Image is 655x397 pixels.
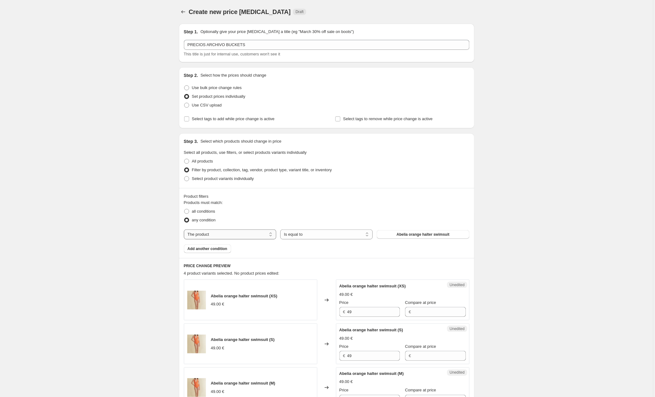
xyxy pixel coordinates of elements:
[343,310,345,314] span: €
[200,29,354,35] p: Optionally give your price [MEDICAL_DATA] a title (eg "March 30% off sale on boots")
[192,168,332,172] span: Filter by product, collection, tag, vendor, product type, variant title, or inventory
[339,291,353,298] div: 49.00 €
[192,209,215,214] span: all conditions
[339,379,353,385] div: 49.00 €
[184,29,198,35] h2: Step 1.
[343,353,345,358] span: €
[188,246,227,251] span: Add another condition
[409,310,411,314] span: €
[339,300,349,305] span: Price
[339,328,403,332] span: Abelia orange halter swimsuit (S)
[339,344,349,349] span: Price
[184,200,223,205] span: Products must match:
[184,72,198,78] h2: Step 2.
[200,72,266,78] p: Select how the prices should change
[339,335,353,342] div: 49.00 €
[192,103,222,107] span: Use CSV upload
[192,218,216,222] span: any condition
[187,378,206,397] img: ROMUALDA92500_80x.jpg
[184,244,231,253] button: Add another condition
[343,116,433,121] span: Select tags to remove while price change is active
[200,138,281,144] p: Select which products should change in price
[211,301,224,307] div: 49.00 €
[397,232,450,237] span: Abelia orange halter swimsuit
[339,388,349,393] span: Price
[184,52,280,56] span: This title is just for internal use, customers won't see it
[450,326,465,331] span: Unedited
[377,230,469,239] button: Abelia orange halter swimsuit
[184,271,279,276] span: 4 product variants selected. No product prices edited:
[187,335,206,353] img: ROMUALDA92500_80x.jpg
[211,389,224,395] div: 49.00 €
[211,294,278,298] span: Abelia orange halter swimsuit (XS)
[184,40,470,50] input: 30% off holiday sale
[189,8,291,15] span: Create new price [MEDICAL_DATA]
[339,284,406,288] span: Abelia orange halter swimsuit (XS)
[187,291,206,310] img: ROMUALDA92500_80x.jpg
[184,138,198,144] h2: Step 3.
[405,300,436,305] span: Compare at price
[296,9,304,14] span: Draft
[192,116,275,121] span: Select tags to add while price change is active
[184,193,470,200] div: Product filters
[184,263,470,268] h6: PRICE CHANGE PREVIEW
[179,7,188,16] button: Price change jobs
[450,282,465,287] span: Unedited
[409,353,411,358] span: €
[450,370,465,375] span: Unedited
[192,94,246,99] span: Set product prices individually
[192,159,213,163] span: All products
[211,381,275,386] span: Abelia orange halter swimsuit (M)
[184,150,307,155] span: Select all products, use filters, or select products variants individually
[192,176,254,181] span: Select product variants individually
[192,85,242,90] span: Use bulk price change rules
[339,371,404,376] span: Abelia orange halter swimsuit (M)
[211,345,224,351] div: 49.00 €
[211,337,275,342] span: Abelia orange halter swimsuit (S)
[405,388,436,393] span: Compare at price
[405,344,436,349] span: Compare at price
